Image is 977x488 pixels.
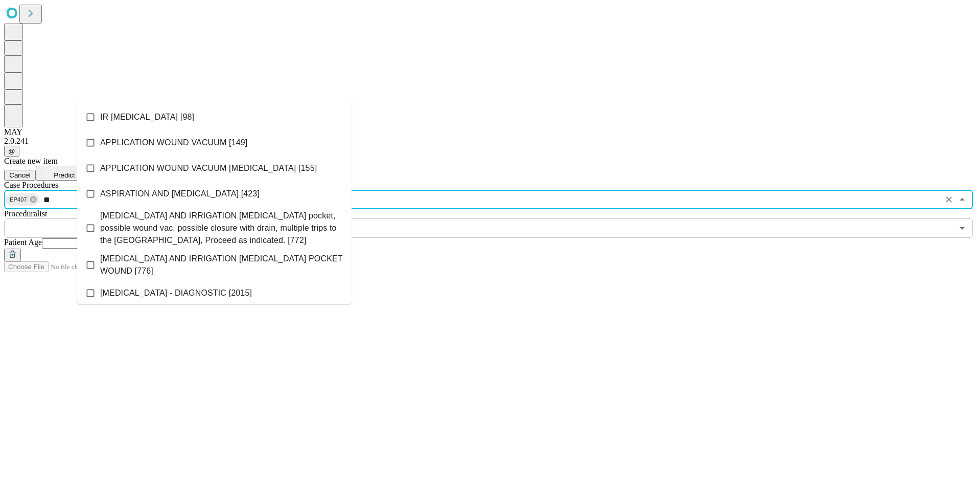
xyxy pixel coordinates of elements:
[4,137,973,146] div: 2.0.241
[100,188,260,200] span: ASPIRATION AND [MEDICAL_DATA] [423]
[8,147,15,155] span: @
[9,171,31,179] span: Cancel
[100,287,252,299] span: [MEDICAL_DATA] - DIAGNOSTIC [2015]
[4,127,973,137] div: MAY
[4,170,36,181] button: Cancel
[4,181,58,189] span: Scheduled Procedure
[955,221,969,235] button: Open
[100,210,343,247] span: [MEDICAL_DATA] AND IRRIGATION [MEDICAL_DATA] pocket, possible wound vac, possible closure with dr...
[4,238,42,247] span: Patient Age
[54,171,75,179] span: Predict
[100,137,247,149] span: APPLICATION WOUND VACUUM [149]
[4,146,19,157] button: @
[6,193,39,206] div: EP407
[942,192,956,207] button: Clear
[6,194,31,206] span: EP407
[4,209,47,218] span: Proceduralist
[100,162,317,174] span: APPLICATION WOUND VACUUM [MEDICAL_DATA] [155]
[100,111,194,123] span: IR [MEDICAL_DATA] [98]
[4,157,58,165] span: Create new item
[955,192,969,207] button: Close
[36,166,83,181] button: Predict
[100,253,343,277] span: [MEDICAL_DATA] AND IRRIGATION [MEDICAL_DATA] POCKET WOUND [776]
